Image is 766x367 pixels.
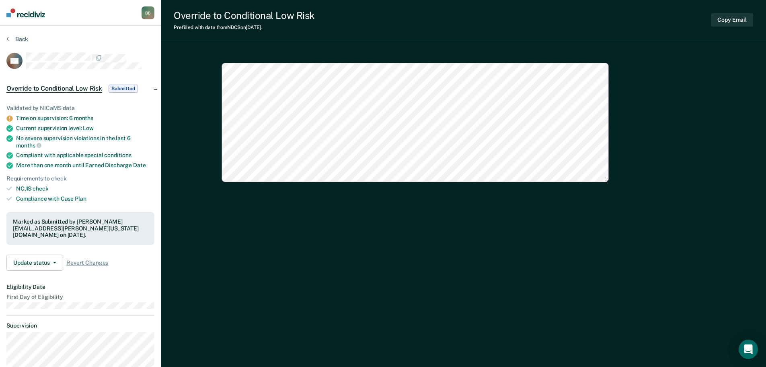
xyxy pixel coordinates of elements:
[104,152,131,158] span: conditions
[109,85,138,93] span: Submitted
[6,294,154,301] dt: First Day of Eligibility
[33,185,48,192] span: check
[711,13,753,27] button: Copy Email
[6,255,63,271] button: Update status
[739,340,758,359] div: Open Intercom Messenger
[133,162,146,168] span: Date
[6,284,154,290] dt: Eligibility Date
[66,259,108,266] span: Revert Changes
[6,105,154,112] div: Validated by NICaMS data
[16,152,154,159] div: Compliant with applicable special
[16,162,154,169] div: More than one month until Earned Discharge
[174,25,314,30] div: Prefilled with data from NDCS on [DATE] .
[174,10,314,21] div: Override to Conditional Low Risk
[83,125,94,131] span: Low
[6,8,45,17] img: Recidiviz
[6,35,28,43] button: Back
[6,85,102,93] span: Override to Conditional Low Risk
[6,175,154,182] div: Requirements to check
[142,6,154,19] div: B B
[16,135,154,149] div: No severe supervision violations in the last 6
[16,142,41,149] span: months
[142,6,154,19] button: BB
[75,195,86,202] span: Plan
[16,115,154,122] div: Time on supervision: 6 months
[16,125,154,132] div: Current supervision level:
[13,218,148,238] div: Marked as Submitted by [PERSON_NAME][EMAIL_ADDRESS][PERSON_NAME][US_STATE][DOMAIN_NAME] on [DATE].
[6,322,154,329] dt: Supervision
[16,195,154,202] div: Compliance with Case
[16,185,154,192] div: NCJIS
